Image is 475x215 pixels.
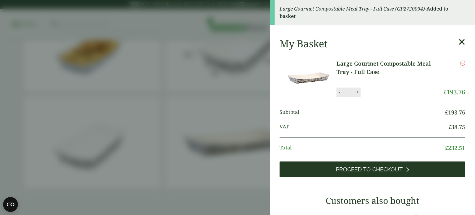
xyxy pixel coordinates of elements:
span: £ [448,123,451,131]
span: Subtotal [280,108,445,117]
button: - [337,89,342,95]
bdi: 38.75 [448,123,465,131]
span: Total [280,144,445,152]
bdi: 193.76 [445,109,465,116]
span: £ [445,109,448,116]
span: VAT [280,123,448,131]
bdi: 193.76 [443,88,465,96]
em: Large Gourmet Compostable Meal Tray - Full Case (GP2720094) [280,5,425,12]
button: + [354,89,360,95]
img: Large Gourmet Compostable Meal Tray-Full Case-0 [281,59,336,97]
h3: Customers also bought [280,196,465,206]
span: Proceed to Checkout [336,166,403,173]
a: Large Gourmet Compostable Meal Tray - Full Case [336,59,443,76]
span: £ [443,88,447,96]
a: Proceed to Checkout [280,161,465,177]
h2: My Basket [280,38,327,49]
bdi: 232.51 [445,144,465,152]
span: £ [445,144,448,152]
button: Open CMP widget [3,197,18,212]
a: Remove this item [460,59,465,67]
